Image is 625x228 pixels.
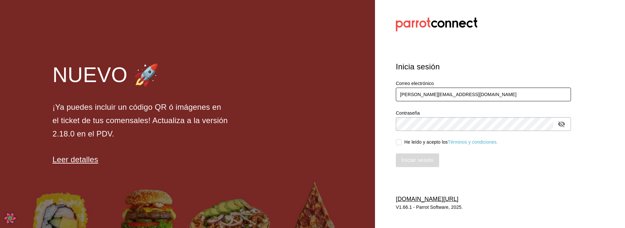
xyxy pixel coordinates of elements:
label: Correo electrónico [396,81,571,85]
h2: ¡Ya puedes incluir un código QR ó imágenes en el ticket de tus comensales! Actualiza a la versión... [52,101,228,140]
a: Términos y condiciones. [448,139,498,145]
p: V1.66.1 - Parrot Software, 2025. [396,204,571,210]
a: Leer detalles [52,155,98,164]
h1: NUEVO 🚀 [52,63,228,88]
input: Ingresa tu correo electrónico [396,88,571,101]
div: He leído y acepto los [404,139,498,146]
button: Open React Query Devtools [4,212,17,225]
button: passwordField [556,119,567,130]
label: Contraseña [396,110,571,115]
h3: Inicia sesión [396,61,571,73]
a: [DOMAIN_NAME][URL] [396,196,458,202]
